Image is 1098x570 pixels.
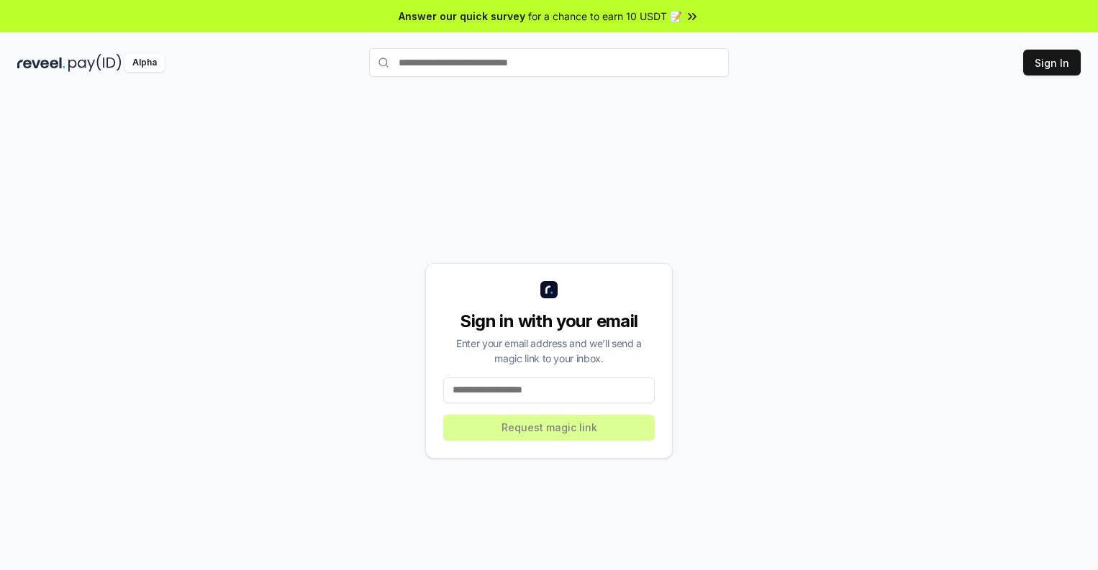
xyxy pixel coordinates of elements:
[443,310,655,333] div: Sign in with your email
[540,281,558,298] img: logo_small
[17,54,65,72] img: reveel_dark
[68,54,122,72] img: pay_id
[124,54,165,72] div: Alpha
[443,336,655,366] div: Enter your email address and we’ll send a magic link to your inbox.
[528,9,682,24] span: for a chance to earn 10 USDT 📝
[399,9,525,24] span: Answer our quick survey
[1023,50,1081,75] button: Sign In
